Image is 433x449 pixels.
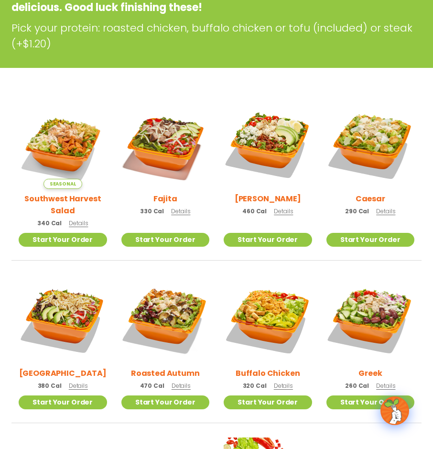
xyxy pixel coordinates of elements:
a: Start Your Order [224,233,312,247]
span: Details [172,382,191,390]
img: Product photo for Cobb Salad [224,100,312,189]
img: Product photo for Buffalo Chicken Salad [224,275,312,363]
span: 460 Cal [242,207,267,216]
h2: Buffalo Chicken [236,367,300,379]
span: 260 Cal [345,382,369,390]
h2: [PERSON_NAME] [235,193,301,205]
a: Start Your Order [224,395,312,409]
span: 340 Cal [37,219,62,228]
a: Start Your Order [121,233,210,247]
span: 290 Cal [345,207,369,216]
img: Product photo for Fajita Salad [121,100,210,189]
h2: Fajita [153,193,177,205]
span: 470 Cal [140,382,164,390]
span: Details [376,382,395,390]
span: Details [274,207,293,215]
span: Seasonal [43,179,82,189]
img: Product photo for Southwest Harvest Salad [19,100,107,189]
img: Product photo for Caesar Salad [326,100,415,189]
a: Start Your Order [121,395,210,409]
h2: Greek [358,367,382,379]
span: 380 Cal [38,382,62,390]
span: Details [376,207,395,215]
p: Pick your protein: roasted chicken, buffalo chicken or tofu (included) or steak (+$1.20) [11,20,422,52]
img: Product photo for Greek Salad [326,275,415,363]
h2: Roasted Autumn [131,367,200,379]
h2: Caesar [356,193,385,205]
span: Details [69,382,88,390]
span: 320 Cal [243,382,267,390]
a: Start Your Order [19,395,107,409]
span: Details [171,207,190,215]
a: Start Your Order [326,395,415,409]
h2: Southwest Harvest Salad [19,193,107,217]
a: Start Your Order [19,233,107,247]
a: Start Your Order [326,233,415,247]
span: Details [274,382,293,390]
img: wpChatIcon [381,397,408,424]
h2: [GEOGRAPHIC_DATA] [19,367,107,379]
img: Product photo for Roasted Autumn Salad [121,275,210,363]
span: 330 Cal [140,207,164,216]
img: Product photo for BBQ Ranch Salad [19,275,107,363]
span: Details [69,219,88,227]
